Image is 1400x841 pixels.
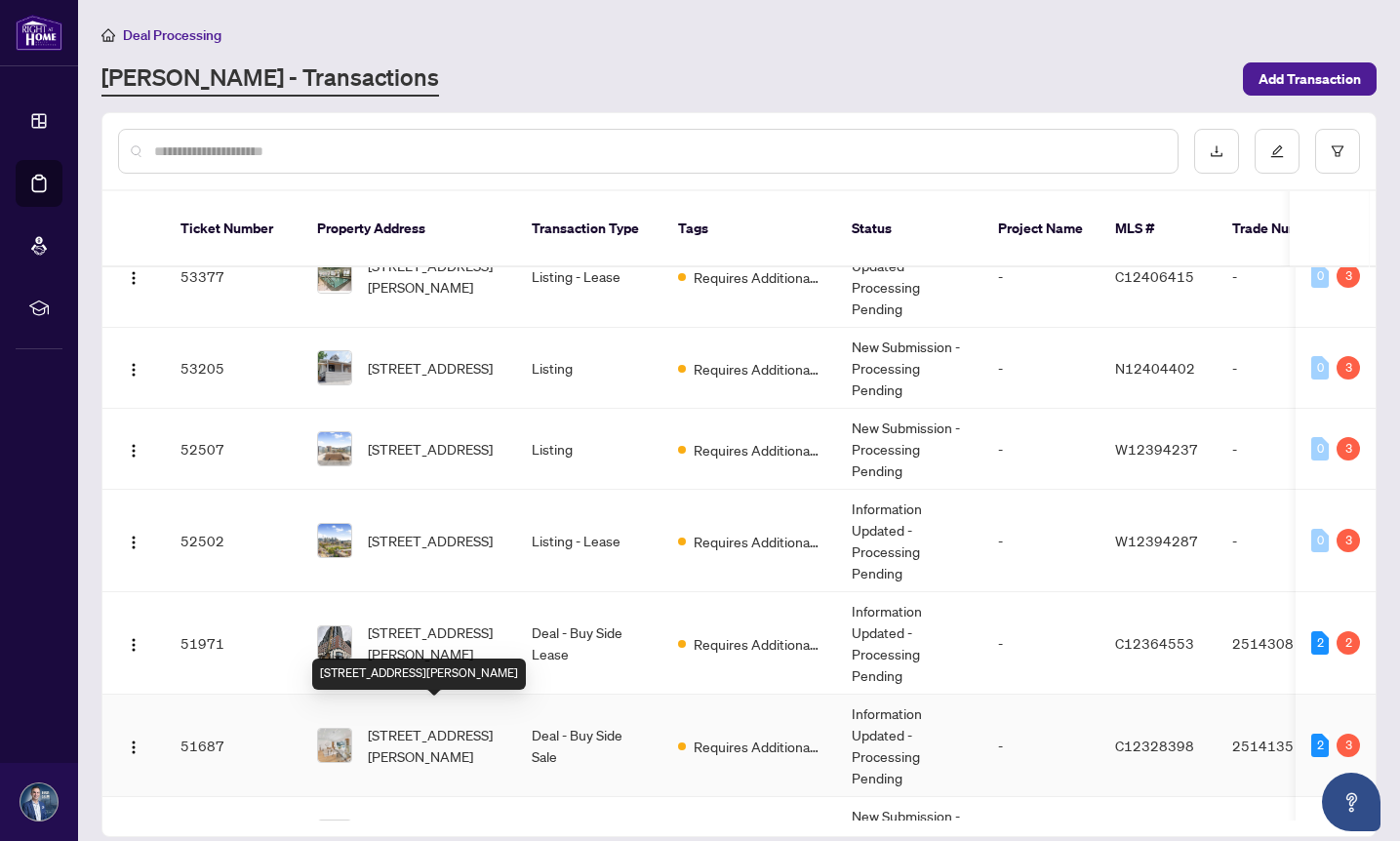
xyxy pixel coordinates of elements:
[516,490,662,592] td: Listing - Lease
[1115,359,1195,377] span: N12404402
[662,191,836,267] th: Tags
[1337,734,1360,757] div: 3
[101,61,439,97] a: [PERSON_NAME] - Transactions
[318,260,351,293] img: thumbnail-img
[318,432,351,465] img: thumbnail-img
[126,740,141,755] img: Logo
[982,328,1100,409] td: -
[694,633,820,655] span: Requires Additional Docs
[982,592,1100,695] td: -
[126,270,141,286] img: Logo
[1311,437,1329,461] div: 0
[836,225,982,328] td: Information Updated - Processing Pending
[368,438,493,460] span: [STREET_ADDRESS]
[118,352,149,383] button: Logo
[165,328,301,409] td: 53205
[1217,695,1353,797] td: 2514135
[982,409,1100,490] td: -
[982,490,1100,592] td: -
[1311,529,1329,552] div: 0
[836,409,982,490] td: New Submission - Processing Pending
[318,729,351,762] img: thumbnail-img
[165,409,301,490] td: 52507
[1337,356,1360,380] div: 3
[694,439,820,461] span: Requires Additional Docs
[318,524,351,557] img: thumbnail-img
[1311,734,1329,757] div: 2
[368,724,500,767] span: [STREET_ADDRESS][PERSON_NAME]
[368,621,500,664] span: [STREET_ADDRESS][PERSON_NAME]
[694,736,820,757] span: Requires Additional Docs
[118,433,149,464] button: Logo
[516,225,662,328] td: Listing - Lease
[1311,631,1329,655] div: 2
[1331,144,1344,158] span: filter
[836,191,982,267] th: Status
[318,351,351,384] img: thumbnail-img
[1337,529,1360,552] div: 3
[118,260,149,292] button: Logo
[516,328,662,409] td: Listing
[1115,737,1194,754] span: C12328398
[1270,144,1284,158] span: edit
[118,730,149,761] button: Logo
[516,695,662,797] td: Deal - Buy Side Sale
[1337,437,1360,461] div: 3
[1115,267,1194,285] span: C12406415
[836,490,982,592] td: Information Updated - Processing Pending
[1311,356,1329,380] div: 0
[1194,129,1239,174] button: download
[1255,129,1300,174] button: edit
[118,627,149,659] button: Logo
[126,535,141,550] img: Logo
[118,525,149,556] button: Logo
[368,357,493,379] span: [STREET_ADDRESS]
[1115,634,1194,652] span: C12364553
[1259,63,1361,95] span: Add Transaction
[165,695,301,797] td: 51687
[126,637,141,653] img: Logo
[1243,62,1377,96] button: Add Transaction
[1217,409,1353,490] td: -
[368,530,493,551] span: [STREET_ADDRESS]
[1322,773,1380,831] button: Open asap
[1337,264,1360,288] div: 3
[836,592,982,695] td: Information Updated - Processing Pending
[1217,225,1353,328] td: -
[982,191,1100,267] th: Project Name
[1100,191,1217,267] th: MLS #
[368,255,500,298] span: [STREET_ADDRESS][PERSON_NAME]
[165,225,301,328] td: 53377
[165,490,301,592] td: 52502
[694,358,820,380] span: Requires Additional Docs
[165,191,301,267] th: Ticket Number
[20,783,58,821] img: Profile Icon
[101,28,115,42] span: home
[694,266,820,288] span: Requires Additional Docs
[123,26,221,44] span: Deal Processing
[318,626,351,660] img: thumbnail-img
[1210,144,1223,158] span: download
[1115,440,1198,458] span: W12394237
[836,328,982,409] td: New Submission - Processing Pending
[1217,490,1353,592] td: -
[165,592,301,695] td: 51971
[694,531,820,552] span: Requires Additional Docs
[516,409,662,490] td: Listing
[516,191,662,267] th: Transaction Type
[836,695,982,797] td: Information Updated - Processing Pending
[982,225,1100,328] td: -
[516,592,662,695] td: Deal - Buy Side Lease
[1311,264,1329,288] div: 0
[1217,191,1353,267] th: Trade Number
[301,191,516,267] th: Property Address
[1315,129,1360,174] button: filter
[126,362,141,378] img: Logo
[126,443,141,459] img: Logo
[982,695,1100,797] td: -
[16,15,62,51] img: logo
[1337,631,1360,655] div: 2
[1217,592,1353,695] td: 2514308
[1115,532,1198,549] span: W12394287
[1217,328,1353,409] td: -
